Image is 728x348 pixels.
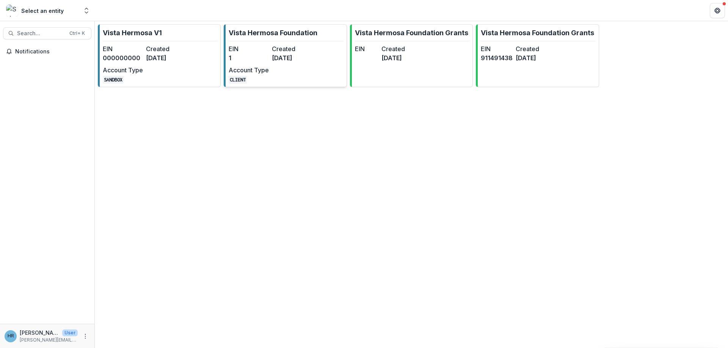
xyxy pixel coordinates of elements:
[355,44,378,53] dt: EIN
[481,44,513,53] dt: EIN
[103,53,143,62] dd: 000000000
[8,334,14,339] div: Hannah Roosendaal
[481,28,594,38] p: Vista Hermosa Foundation Grants
[6,5,18,17] img: Select an entity
[81,3,92,18] button: Open entity switcher
[272,53,312,62] dd: [DATE]
[229,66,269,75] dt: Account Type
[3,27,91,39] button: Search...
[229,53,269,62] dd: 1
[481,53,513,62] dd: 911491438
[381,53,405,62] dd: [DATE]
[146,44,186,53] dt: Created
[98,24,221,87] a: Vista Hermosa V1EIN000000000Created[DATE]Account TypeSANDBOX
[381,44,405,53] dt: Created
[68,29,86,37] div: Ctrl + K
[516,44,548,53] dt: Created
[103,28,162,38] p: Vista Hermosa V1
[224,24,347,87] a: Vista Hermosa FoundationEIN1Created[DATE]Account TypeCLIENT
[15,48,88,55] span: Notifications
[272,44,312,53] dt: Created
[710,3,725,18] button: Get Help
[103,44,143,53] dt: EIN
[516,53,548,62] dd: [DATE]
[3,45,91,58] button: Notifications
[229,76,247,84] code: CLIENT
[20,337,78,343] p: [PERSON_NAME][EMAIL_ADDRESS][DOMAIN_NAME]
[20,329,59,337] p: [PERSON_NAME]
[229,28,317,38] p: Vista Hermosa Foundation
[229,44,269,53] dt: EIN
[21,7,64,15] div: Select an entity
[17,30,65,37] span: Search...
[350,24,473,87] a: Vista Hermosa Foundation GrantsEINCreated[DATE]
[103,76,124,84] code: SANDBOX
[355,28,468,38] p: Vista Hermosa Foundation Grants
[62,329,78,336] p: User
[103,66,143,75] dt: Account Type
[146,53,186,62] dd: [DATE]
[81,332,90,341] button: More
[476,24,599,87] a: Vista Hermosa Foundation GrantsEIN911491438Created[DATE]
